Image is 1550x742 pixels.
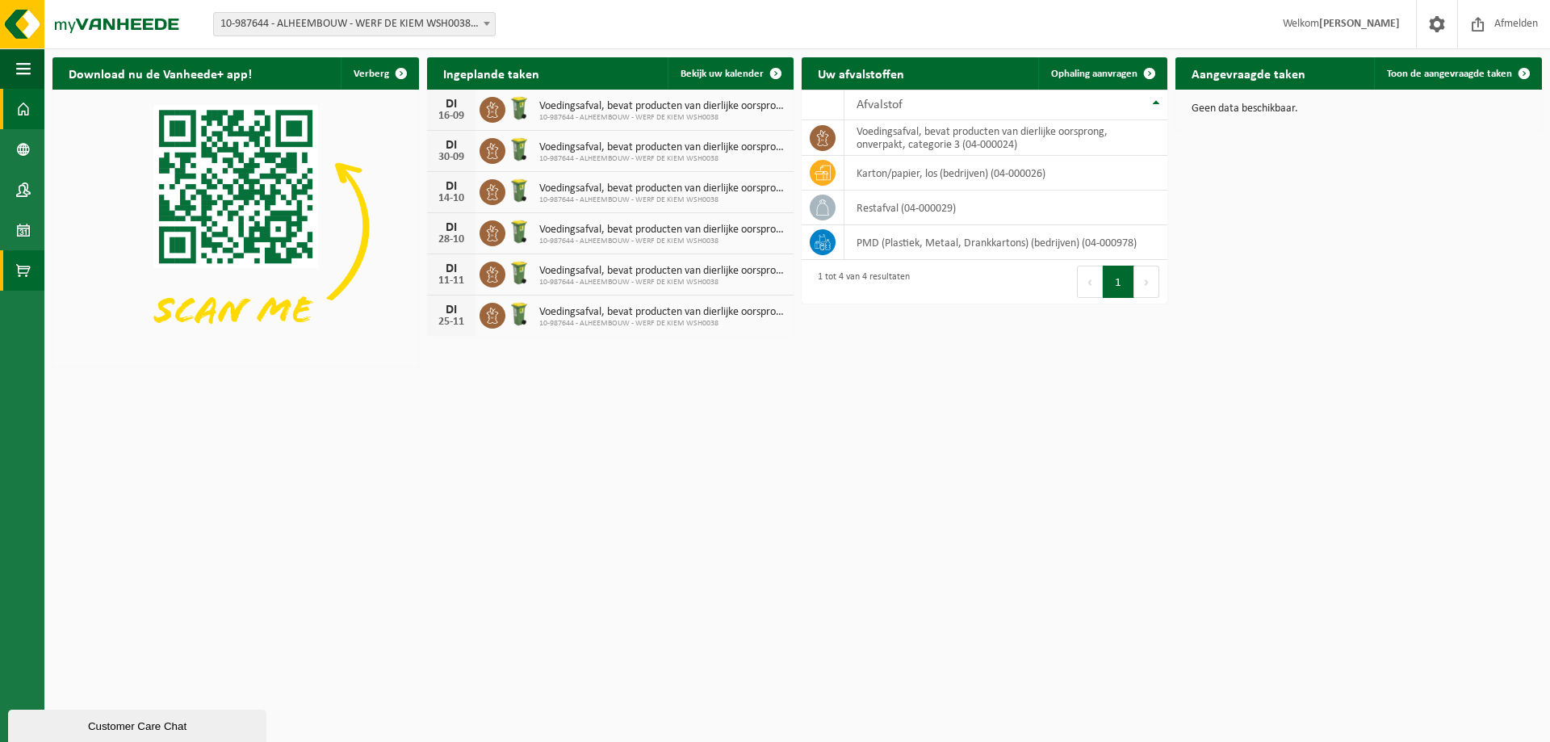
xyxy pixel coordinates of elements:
div: DI [435,139,467,152]
button: Previous [1077,266,1103,298]
div: 11-11 [435,275,467,287]
div: 25-11 [435,317,467,328]
span: Ophaling aanvragen [1051,69,1137,79]
span: 10-987644 - ALHEEMBOUW - WERF DE KIEM WSH0038 [539,237,785,246]
td: PMD (Plastiek, Metaal, Drankkartons) (bedrijven) (04-000978) [844,225,1168,260]
span: Voedingsafval, bevat producten van dierlijke oorsprong, onverpakt, categorie 3 [539,265,785,278]
div: 30-09 [435,152,467,163]
img: WB-0140-HPE-GN-50 [505,94,533,122]
div: DI [435,180,467,193]
img: WB-0140-HPE-GN-50 [505,136,533,163]
div: 16-09 [435,111,467,122]
p: Geen data beschikbaar. [1192,103,1526,115]
img: Download de VHEPlus App [52,90,419,364]
iframe: chat widget [8,706,270,742]
span: Voedingsafval, bevat producten van dierlijke oorsprong, onverpakt, categorie 3 [539,224,785,237]
span: Afvalstof [857,99,903,111]
span: Toon de aangevraagde taken [1387,69,1512,79]
td: restafval (04-000029) [844,191,1168,225]
span: Bekijk uw kalender [681,69,764,79]
td: voedingsafval, bevat producten van dierlijke oorsprong, onverpakt, categorie 3 (04-000024) [844,120,1168,156]
span: 10-987644 - ALHEEMBOUW - WERF DE KIEM WSH0038 [539,113,785,123]
button: 1 [1103,266,1134,298]
td: karton/papier, los (bedrijven) (04-000026) [844,156,1168,191]
span: 10-987644 - ALHEEMBOUW - WERF DE KIEM WSH0038 [539,278,785,287]
span: 10-987644 - ALHEEMBOUW - WERF DE KIEM WSH0038 [539,319,785,329]
div: DI [435,221,467,234]
h2: Download nu de Vanheede+ app! [52,57,268,89]
span: Voedingsafval, bevat producten van dierlijke oorsprong, onverpakt, categorie 3 [539,141,785,154]
div: DI [435,262,467,275]
div: 1 tot 4 van 4 resultaten [810,264,910,300]
img: WB-0140-HPE-GN-50 [505,218,533,245]
span: Voedingsafval, bevat producten van dierlijke oorsprong, onverpakt, categorie 3 [539,306,785,319]
span: 10-987644 - ALHEEMBOUW - WERF DE KIEM WSH0038 [539,154,785,164]
img: WB-0140-HPE-GN-50 [505,259,533,287]
span: Voedingsafval, bevat producten van dierlijke oorsprong, onverpakt, categorie 3 [539,100,785,113]
img: WB-0140-HPE-GN-50 [505,177,533,204]
span: Verberg [354,69,389,79]
span: 10-987644 - ALHEEMBOUW - WERF DE KIEM WSH0038 [539,195,785,205]
h2: Aangevraagde taken [1175,57,1322,89]
span: Voedingsafval, bevat producten van dierlijke oorsprong, onverpakt, categorie 3 [539,182,785,195]
a: Bekijk uw kalender [668,57,792,90]
div: 28-10 [435,234,467,245]
img: WB-0140-HPE-GN-50 [505,300,533,328]
span: 10-987644 - ALHEEMBOUW - WERF DE KIEM WSH0038 - RUISELEDE [213,12,496,36]
button: Verberg [341,57,417,90]
strong: [PERSON_NAME] [1319,18,1400,30]
div: DI [435,98,467,111]
span: 10-987644 - ALHEEMBOUW - WERF DE KIEM WSH0038 - RUISELEDE [214,13,495,36]
div: 14-10 [435,193,467,204]
a: Toon de aangevraagde taken [1374,57,1540,90]
h2: Ingeplande taken [427,57,555,89]
h2: Uw afvalstoffen [802,57,920,89]
button: Next [1134,266,1159,298]
a: Ophaling aanvragen [1038,57,1166,90]
div: DI [435,304,467,317]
